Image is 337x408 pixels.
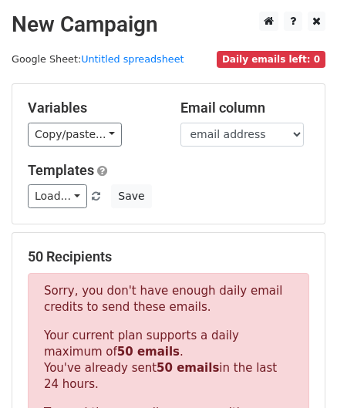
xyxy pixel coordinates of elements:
button: Save [111,184,151,208]
a: Templates [28,162,94,178]
p: Your current plan supports a daily maximum of . You've already sent in the last 24 hours. [44,328,293,393]
h5: Variables [28,99,157,116]
iframe: Chat Widget [260,334,337,408]
small: Google Sheet: [12,53,184,65]
strong: 50 emails [117,345,180,359]
span: Daily emails left: 0 [217,51,325,68]
p: Sorry, you don't have enough daily email credits to send these emails. [44,283,293,315]
a: Daily emails left: 0 [217,53,325,65]
h5: Email column [180,99,310,116]
a: Load... [28,184,87,208]
strong: 50 emails [157,361,219,375]
a: Copy/paste... [28,123,122,147]
a: Untitled spreadsheet [81,53,184,65]
h2: New Campaign [12,12,325,38]
h5: 50 Recipients [28,248,309,265]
